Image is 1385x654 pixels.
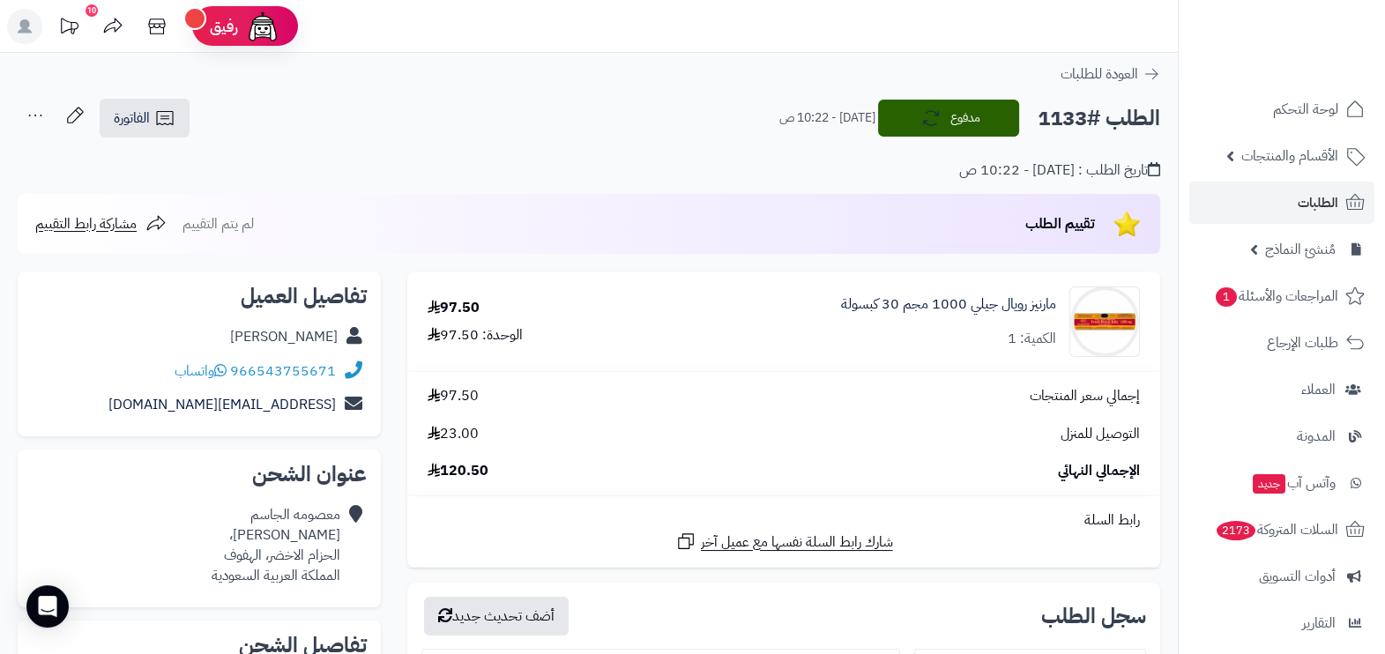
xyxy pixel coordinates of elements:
span: الطلبات [1298,190,1338,215]
span: إجمالي سعر المنتجات [1030,386,1140,406]
span: 97.50 [428,386,479,406]
a: المراجعات والأسئلة1 [1189,275,1374,317]
span: التوصيل للمنزل [1061,424,1140,444]
span: لم يتم التقييم [182,213,254,234]
span: وآتس آب [1251,471,1336,495]
a: السلات المتروكة2173 [1189,509,1374,551]
button: مدفوع [878,100,1019,137]
div: معصومه الجاسم [PERSON_NAME]، الحزام الاخضر، الهفوف المملكة العربية السعودية [212,505,340,585]
button: أضف تحديث جديد [424,597,569,635]
a: العودة للطلبات [1061,63,1160,85]
img: ai-face.png [245,9,280,44]
span: مُنشئ النماذج [1265,237,1336,262]
span: لوحة التحكم [1273,97,1338,122]
span: شارك رابط السلة نفسها مع عميل آخر [701,532,893,553]
a: طلبات الإرجاع [1189,322,1374,364]
a: الطلبات [1189,182,1374,224]
a: المدونة [1189,415,1374,457]
a: [PERSON_NAME] [230,326,338,347]
span: التقارير [1302,611,1336,635]
span: جديد [1253,474,1285,494]
small: [DATE] - 10:22 ص [779,109,875,127]
a: التقارير [1189,602,1374,644]
span: العملاء [1301,377,1336,402]
div: رابط السلة [414,510,1153,531]
div: الوحدة: 97.50 [428,325,523,346]
span: 23.00 [428,424,479,444]
span: تقييم الطلب [1025,213,1095,234]
a: واتساب [175,360,227,382]
div: الكمية: 1 [1008,329,1056,349]
a: مارنيز رويال جيلي 1000 مجم 30 كبسولة [841,294,1056,315]
span: طلبات الإرجاع [1267,331,1338,355]
h3: سجل الطلب [1041,606,1146,627]
div: Open Intercom Messenger [26,585,69,628]
a: أدوات التسويق [1189,555,1374,598]
a: 966543755671 [230,360,336,382]
a: لوحة التحكم [1189,88,1374,130]
a: وآتس آبجديد [1189,462,1374,504]
a: [EMAIL_ADDRESS][DOMAIN_NAME] [108,394,336,415]
h2: الطلب #1133 [1038,100,1160,137]
h2: عنوان الشحن [32,464,367,485]
span: رفيق [210,16,238,37]
span: أدوات التسويق [1259,564,1336,589]
div: تاريخ الطلب : [DATE] - 10:22 ص [959,160,1160,181]
h2: تفاصيل العميل [32,286,367,307]
a: تحديثات المنصة [47,9,91,48]
div: 97.50 [428,298,480,318]
span: العودة للطلبات [1061,63,1138,85]
span: 2173 [1217,521,1255,540]
img: 15259ef5c20fd2f3fb76c323020e531158a9a-90x90.jpg [1070,286,1139,357]
div: 10 [86,4,98,17]
a: العملاء [1189,368,1374,411]
span: المدونة [1297,424,1336,449]
span: 1 [1216,287,1237,307]
span: السلات المتروكة [1215,517,1338,542]
span: الفاتورة [114,108,150,129]
span: المراجعات والأسئلة [1214,284,1338,308]
a: مشاركة رابط التقييم [35,213,167,234]
span: مشاركة رابط التقييم [35,213,137,234]
span: الأقسام والمنتجات [1241,144,1338,168]
a: الفاتورة [100,99,190,137]
span: 120.50 [428,461,488,481]
a: شارك رابط السلة نفسها مع عميل آخر [675,531,893,553]
span: الإجمالي النهائي [1058,461,1140,481]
